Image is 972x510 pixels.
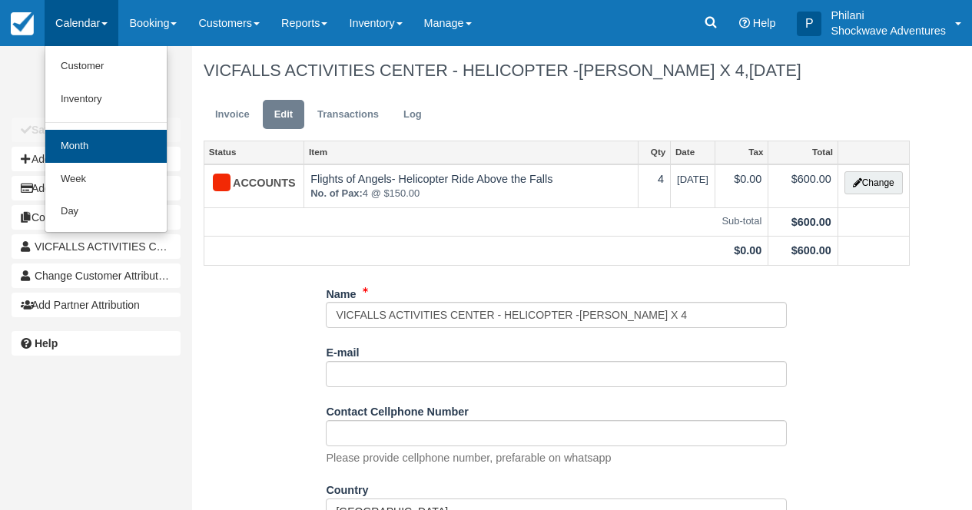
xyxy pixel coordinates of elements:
[831,23,946,38] p: Shockwave Adventures
[12,118,181,142] button: Save
[715,141,768,163] a: Tax
[12,205,181,230] button: Copy Booking
[715,164,768,208] td: $0.00
[12,293,181,317] button: Add Partner Attribution
[326,399,469,420] label: Contact Cellphone Number
[45,83,167,116] a: Inventory
[326,281,356,303] label: Name
[639,141,670,163] a: Qty
[45,46,168,233] ul: Calendar
[326,339,359,361] label: E-mail
[768,164,838,208] td: $600.00
[204,100,261,130] a: Invoice
[211,171,284,196] div: ACCOUNTS
[32,124,57,136] b: Save
[734,244,761,257] strong: $0.00
[263,100,304,130] a: Edit
[45,130,167,163] a: Month
[304,141,638,163] a: Item
[12,234,181,259] a: VICFALLS ACTIVITIES CENTER - HELICOPTER -[PERSON_NAME] X 4
[639,164,671,208] td: 4
[12,263,181,288] button: Change Customer Attribution
[844,171,903,194] button: Change
[12,176,181,200] button: Add Payment
[677,174,708,185] span: [DATE]
[753,17,776,29] span: Help
[45,50,167,83] a: Customer
[45,163,167,196] a: Week
[671,141,715,163] a: Date
[768,141,837,163] a: Total
[45,195,167,228] a: Day
[204,61,910,80] h1: VICFALLS ACTIVITIES CENTER - HELICOPTER -[PERSON_NAME] X 4,
[35,337,58,349] b: Help
[11,12,34,35] img: checkfront-main-nav-mini-logo.png
[310,187,632,201] em: 4 @ $150.00
[12,147,181,171] button: Add Item
[12,331,181,356] a: Help
[739,18,750,28] i: Help
[791,244,831,257] strong: $600.00
[326,477,368,498] label: Country
[310,187,363,199] strong: No. of Pax
[35,270,173,282] span: Change Customer Attribution
[797,12,821,36] div: P
[35,240,386,253] span: VICFALLS ACTIVITIES CENTER - HELICOPTER -[PERSON_NAME] X 4
[204,141,304,163] a: Status
[392,100,433,130] a: Log
[306,100,390,130] a: Transactions
[304,164,639,208] td: Flights of Angels- Helicopter Ride Above the Falls
[791,216,831,228] strong: $600.00
[211,214,761,229] em: Sub-total
[326,450,611,466] p: Please provide cellphone number, prefarable on whatsapp
[831,8,946,23] p: Philani
[749,61,801,80] span: [DATE]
